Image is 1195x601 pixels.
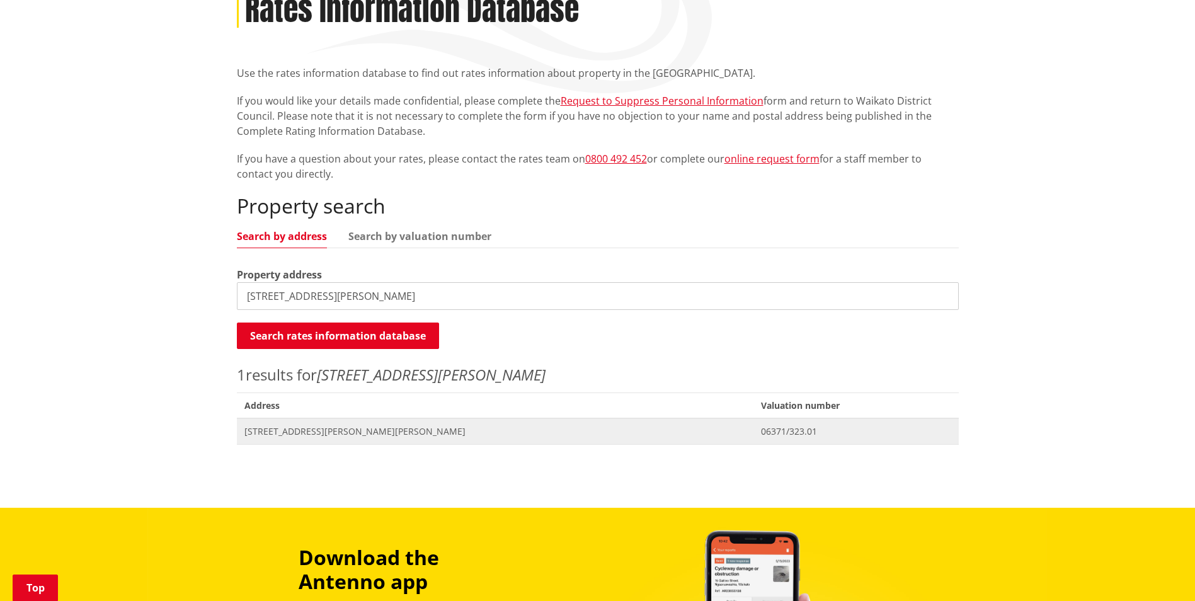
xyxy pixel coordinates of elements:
[753,392,959,418] span: Valuation number
[585,152,647,166] a: 0800 492 452
[237,418,959,444] a: [STREET_ADDRESS][PERSON_NAME][PERSON_NAME] 06371/323.01
[237,194,959,218] h2: Property search
[237,363,959,386] p: results for
[317,364,546,385] em: [STREET_ADDRESS][PERSON_NAME]
[348,231,491,241] a: Search by valuation number
[237,364,246,385] span: 1
[1137,548,1182,593] iframe: Messenger Launcher
[237,282,959,310] input: e.g. Duke Street NGARUAWAHIA
[561,94,763,108] a: Request to Suppress Personal Information
[237,93,959,139] p: If you would like your details made confidential, please complete the form and return to Waikato ...
[13,575,58,601] a: Top
[237,66,959,81] p: Use the rates information database to find out rates information about property in the [GEOGRAPHI...
[237,392,753,418] span: Address
[244,425,746,438] span: [STREET_ADDRESS][PERSON_NAME][PERSON_NAME]
[237,323,439,349] button: Search rates information database
[237,151,959,181] p: If you have a question about your rates, please contact the rates team on or complete our for a s...
[761,425,951,438] span: 06371/323.01
[237,267,322,282] label: Property address
[237,231,327,241] a: Search by address
[724,152,820,166] a: online request form
[299,546,527,594] h3: Download the Antenno app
